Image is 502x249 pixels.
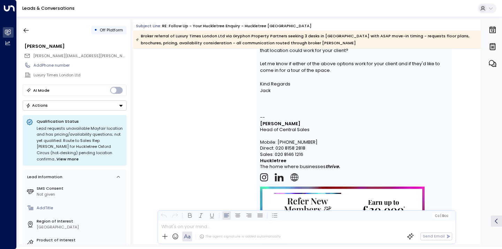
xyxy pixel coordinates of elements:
div: Broker referral of Luxury Times London Ltd via Gryphon Property Partners seeking 3 desks in [GEOG... [136,32,477,46]
span: Head of Central Sales [260,127,310,133]
p: Qualification Status [37,119,123,124]
div: AddTitle [37,205,124,211]
span: Huckletree [260,158,286,164]
div: [PERSON_NAME] [24,43,126,50]
div: Let me know if either of the above options work for your client and if they'd like to come in for... [260,60,449,74]
span: [PERSON_NAME] [260,121,301,127]
div: Lead Information [25,174,62,180]
p: Mobile: [PHONE_NUMBER] [260,139,449,145]
span: -- [260,114,265,121]
div: Not given [37,191,124,197]
img: dLp7D5GntbSqHoygkJwqbnufZXaGnufvD8dWIXPMPDOi0dFISQxc2lcZmXDldEkH8AD8ttv5JYXg7AMXCP3kPZmktSO0DpZOg... [275,170,290,185]
div: Lead requests unavailable Mayfair location and has pricing/availability questions; not yet qualif... [37,126,123,163]
div: AI Mode [33,87,50,94]
img: no4ap_3I7Jmuj6Q6DrZNzbR5z5upAnRLVAO4OpZTfal4dATbkr6gOhGVBVPgFQaJQOzYjPqL1gDa5jQtxHoRdzgfAjhu76uf_... [260,170,275,185]
p: Sales: 020 8146 1216 [260,151,449,158]
span: The home where businesses [260,164,340,170]
span: Off Platform [100,27,123,33]
div: AddPhone number [33,62,126,68]
button: Actions [23,100,127,111]
span: Cc Bcc [435,214,448,218]
img: sDsZoLcbZE3DQrv12OLCIScxPsXbrt4RxQt62DuNf70mfG5Doz3HCCNAzBlL7UanwYXfgUhrh7rKHij_r_c7a01ZmDZ9TgyiV... [290,170,305,185]
span: Subject Line: [136,23,161,29]
label: Product of Interest [37,237,124,243]
div: Jack [260,87,449,94]
div: Actions [26,103,48,108]
div: The agent signature is added automatically [199,234,281,239]
label: SMS Consent [37,186,124,191]
div: Luxury Times London Ltd [33,72,126,78]
button: Undo [160,211,168,220]
span: | [440,214,441,218]
a: Leads & Conversations [22,5,75,11]
div: Hot desking [37,243,124,249]
span: andrew.mccallum@gryphonpropertypartners.com [33,53,127,59]
div: [GEOGRAPHIC_DATA] [37,224,124,230]
span: [PERSON_NAME][EMAIL_ADDRESS][PERSON_NAME][DOMAIN_NAME] [33,53,165,59]
p: Direct: 020 8158 2818 [260,145,449,151]
div: RE: Follow up - Your Huckletree Enquiry - Huckletree [GEOGRAPHIC_DATA] [162,23,312,29]
div: Kind Regards [260,81,449,87]
span: View more [56,156,79,163]
button: Cc|Bcc [432,213,450,218]
label: Region of Interest [37,218,124,224]
div: Button group with a nested menu [23,100,127,111]
i: thrive. [326,164,340,169]
button: Redo [171,211,179,220]
div: • [94,25,97,35]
